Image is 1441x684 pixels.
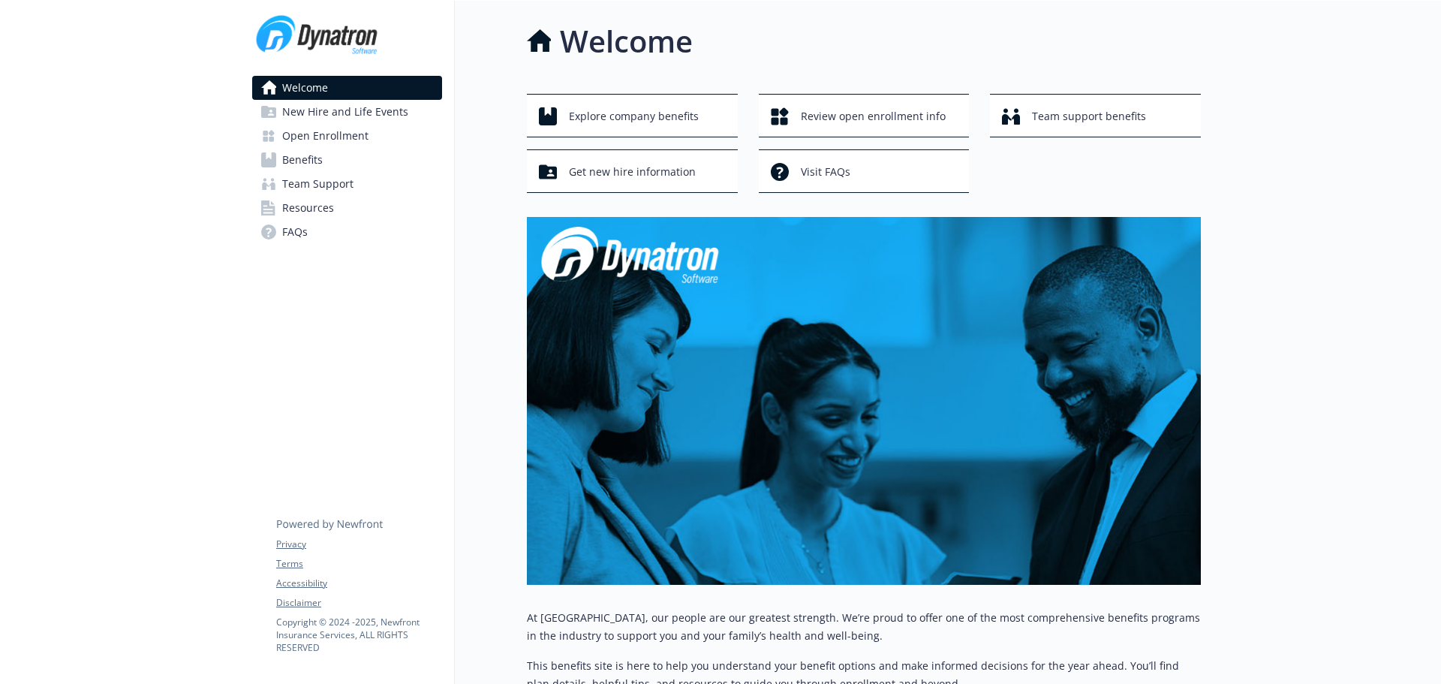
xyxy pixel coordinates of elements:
[276,538,441,551] a: Privacy
[759,149,970,193] button: Visit FAQs
[282,196,334,220] span: Resources
[276,616,441,654] p: Copyright © 2024 - 2025 , Newfront Insurance Services, ALL RIGHTS RESERVED
[282,100,408,124] span: New Hire and Life Events
[990,94,1201,137] button: Team support benefits
[527,609,1201,645] p: At [GEOGRAPHIC_DATA], our people are our greatest strength. We’re proud to offer one of the most ...
[527,149,738,193] button: Get new hire information
[282,76,328,100] span: Welcome
[252,196,442,220] a: Resources
[801,158,850,186] span: Visit FAQs
[252,148,442,172] a: Benefits
[252,172,442,196] a: Team Support
[1032,102,1146,131] span: Team support benefits
[252,100,442,124] a: New Hire and Life Events
[252,220,442,244] a: FAQs
[282,172,353,196] span: Team Support
[801,102,946,131] span: Review open enrollment info
[282,148,323,172] span: Benefits
[252,76,442,100] a: Welcome
[569,102,699,131] span: Explore company benefits
[276,596,441,610] a: Disclaimer
[276,577,441,590] a: Accessibility
[759,94,970,137] button: Review open enrollment info
[569,158,696,186] span: Get new hire information
[282,124,369,148] span: Open Enrollment
[527,94,738,137] button: Explore company benefits
[276,557,441,571] a: Terms
[252,124,442,148] a: Open Enrollment
[527,217,1201,585] img: overview page banner
[282,220,308,244] span: FAQs
[560,19,693,64] h1: Welcome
